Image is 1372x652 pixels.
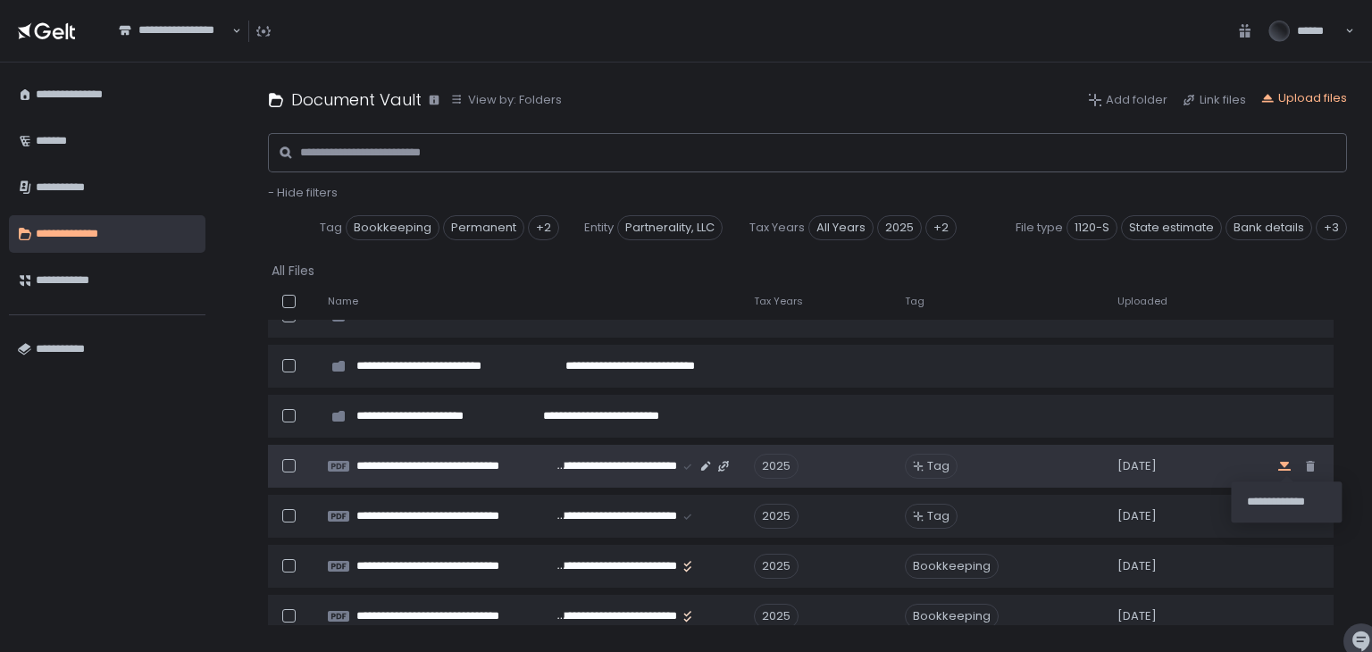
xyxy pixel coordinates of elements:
[450,92,562,108] button: View by: Folders
[1182,92,1246,108] button: Link files
[925,215,957,240] div: +2
[1121,215,1222,240] span: State estimate
[1316,215,1347,240] div: +3
[443,215,524,240] span: Permanent
[1117,458,1157,474] span: [DATE]
[119,38,230,56] input: Search for option
[1117,608,1157,624] span: [DATE]
[1088,92,1167,108] button: Add folder
[1067,215,1117,240] span: 1120-S
[927,458,950,474] span: Tag
[754,554,799,579] div: 2025
[749,220,805,236] span: Tax Years
[1016,220,1063,236] span: File type
[320,220,342,236] span: Tag
[1260,90,1347,106] button: Upload files
[754,454,799,479] div: 2025
[272,262,314,280] div: All Files
[328,295,358,308] span: Name
[291,88,422,112] h1: Document Vault
[754,295,803,308] span: Tax Years
[1117,295,1167,308] span: Uploaded
[754,604,799,629] div: 2025
[268,184,338,201] span: - Hide filters
[528,215,559,240] div: +2
[1117,558,1157,574] span: [DATE]
[617,215,723,240] span: Partnerality, LLC
[905,604,999,629] span: Bookkeeping
[905,295,924,308] span: Tag
[268,185,338,201] button: - Hide filters
[584,220,614,236] span: Entity
[346,215,439,240] span: Bookkeeping
[877,215,922,240] span: 2025
[808,215,874,240] span: All Years
[1226,215,1312,240] span: Bank details
[754,504,799,529] div: 2025
[905,554,999,579] span: Bookkeeping
[927,508,950,524] span: Tag
[107,13,241,50] div: Search for option
[272,262,318,280] button: All Files
[1117,508,1157,524] span: [DATE]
